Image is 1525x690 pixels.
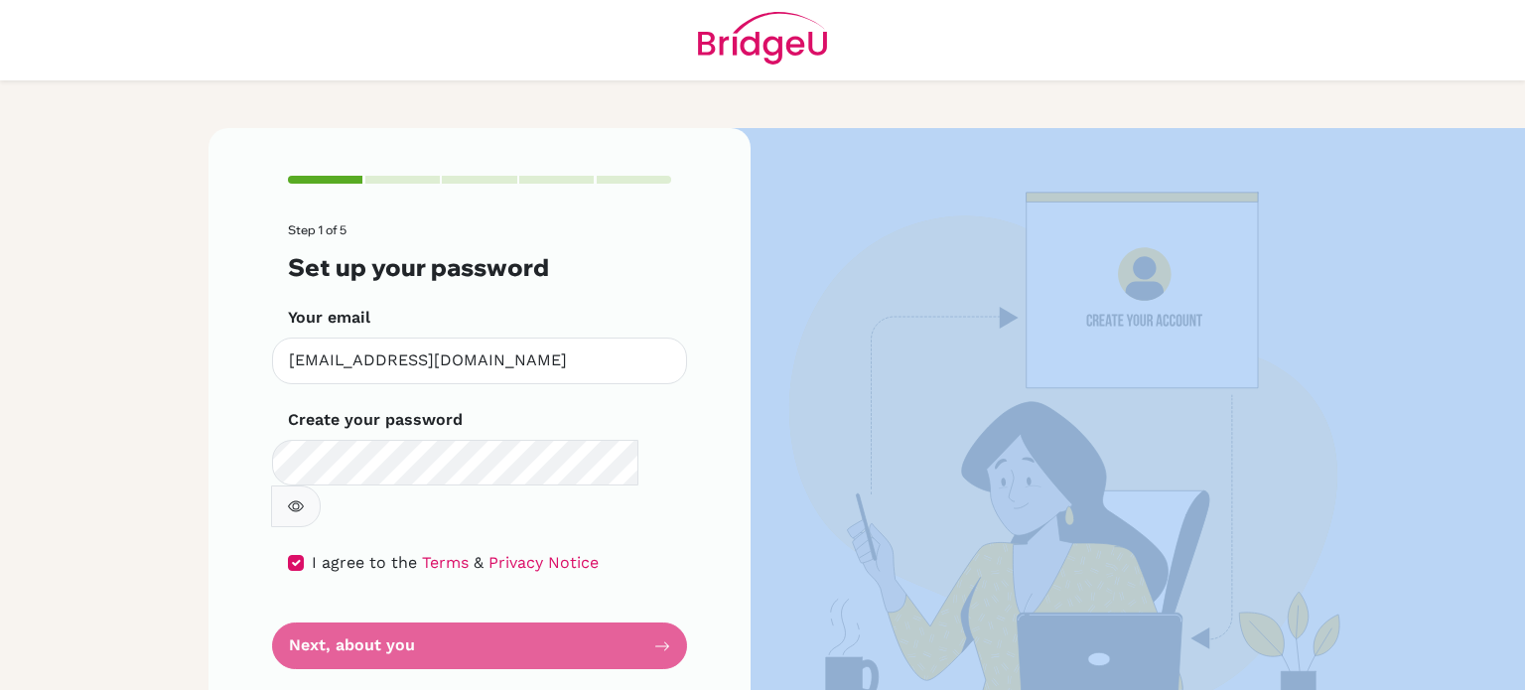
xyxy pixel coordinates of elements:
label: Create your password [288,408,463,432]
input: Insert your email* [272,338,687,384]
span: & [474,553,484,572]
h3: Set up your password [288,253,671,282]
span: I agree to the [312,553,417,572]
a: Privacy Notice [488,553,599,572]
span: Step 1 of 5 [288,222,347,237]
label: Your email [288,306,370,330]
a: Terms [422,553,469,572]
